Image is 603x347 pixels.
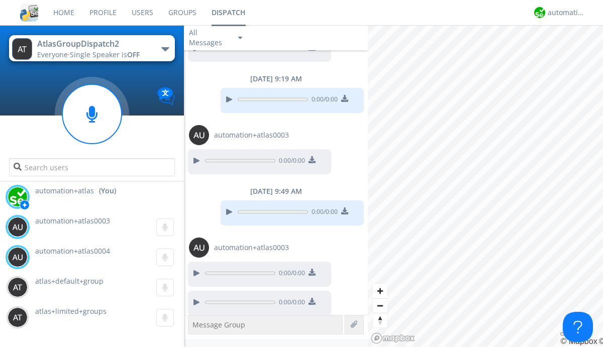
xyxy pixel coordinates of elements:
iframe: Toggle Customer Support [563,312,593,342]
button: AtlasGroupDispatch2Everyone·Single Speaker isOFF [9,35,174,61]
img: 373638.png [8,217,28,237]
img: download media button [341,207,348,214]
img: cddb5a64eb264b2086981ab96f4c1ba7 [20,4,38,22]
div: AtlasGroupDispatch2 [37,38,150,50]
img: 373638.png [8,307,28,327]
span: 0:00 / 0:00 [275,269,305,280]
a: Mapbox [560,337,597,345]
span: 0:00 / 0:00 [275,298,305,309]
div: (You) [99,186,116,196]
img: download media button [309,156,316,163]
button: Zoom in [373,284,387,298]
a: Mapbox logo [371,332,415,344]
div: All Messages [189,28,229,48]
div: automation+atlas [548,8,585,18]
button: Toggle attribution [560,332,568,335]
img: 373638.png [189,125,209,145]
span: automation+atlas0003 [214,130,289,140]
span: automation+atlas0003 [35,216,110,225]
span: Reset bearing to north [373,313,387,327]
span: OFF [127,50,140,59]
span: automation+atlas0004 [35,246,110,256]
button: Reset bearing to north [373,313,387,327]
span: atlas+default+group [35,276,104,286]
img: d2d01cd9b4174d08988066c6d424eccd [8,187,28,207]
span: 0:00 / 0:00 [308,95,338,106]
img: Translation enabled [157,87,175,105]
span: automation+atlas [35,186,94,196]
span: automation+atlas0003 [214,243,289,253]
span: Single Speaker is [70,50,140,59]
img: 373638.png [8,277,28,297]
span: 0:00 / 0:00 [308,207,338,218]
img: d2d01cd9b4174d08988066c6d424eccd [534,7,545,18]
img: 373638.png [189,238,209,258]
div: [DATE] 9:49 AM [184,186,368,196]
span: 0:00 / 0:00 [275,156,305,167]
img: download media button [309,298,316,305]
img: 373638.png [12,38,32,60]
button: Zoom out [373,298,387,313]
div: [DATE] 9:19 AM [184,74,368,84]
img: 373638.png [8,247,28,267]
span: atlas+limited+groups [35,306,107,316]
input: Search users [9,158,174,176]
div: Everyone · [37,50,150,60]
img: download media button [309,269,316,276]
img: download media button [341,95,348,102]
img: caret-down-sm.svg [238,37,242,39]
